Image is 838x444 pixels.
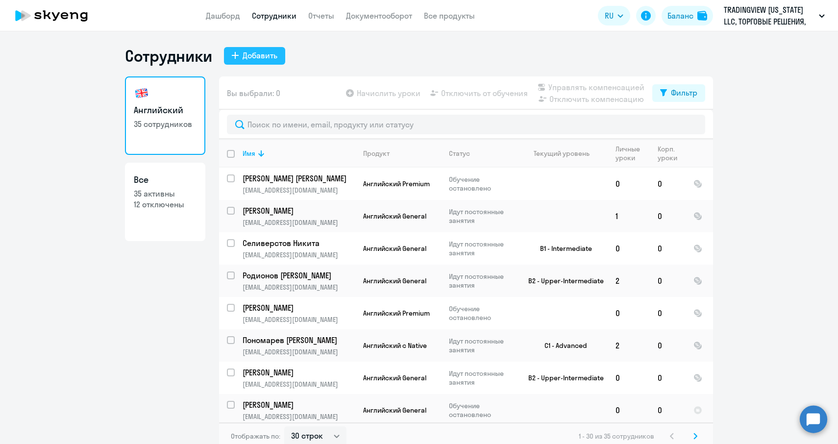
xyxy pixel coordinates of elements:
[363,212,426,221] span: Английский General
[134,173,197,186] h3: Все
[608,232,650,265] td: 0
[243,347,355,356] p: [EMAIL_ADDRESS][DOMAIN_NAME]
[650,329,686,362] td: 0
[363,179,430,188] span: Английский Premium
[650,265,686,297] td: 0
[652,84,705,102] button: Фильтр
[650,394,686,426] td: 0
[608,329,650,362] td: 2
[134,119,197,129] p: 35 сотрудников
[243,367,353,378] p: [PERSON_NAME]
[534,149,590,158] div: Текущий уровень
[579,432,654,441] span: 1 - 30 из 35 сотрудников
[608,297,650,329] td: 0
[517,265,608,297] td: B2 - Upper-Intermediate
[616,145,649,162] div: Личные уроки
[363,244,426,253] span: Английский General
[243,173,355,184] a: [PERSON_NAME] [PERSON_NAME]
[125,163,205,241] a: Все35 активны12 отключены
[671,87,697,99] div: Фильтр
[243,270,353,281] p: Родионов [PERSON_NAME]
[346,11,412,21] a: Документооборот
[524,149,607,158] div: Текущий уровень
[252,11,296,21] a: Сотрудники
[243,335,355,345] a: Пономарев [PERSON_NAME]
[231,432,280,441] span: Отображать по:
[363,149,390,158] div: Продукт
[243,250,355,259] p: [EMAIL_ADDRESS][DOMAIN_NAME]
[449,240,516,257] p: Идут постоянные занятия
[243,173,353,184] p: [PERSON_NAME] [PERSON_NAME]
[662,6,713,25] button: Балансbalance
[243,367,355,378] a: [PERSON_NAME]
[243,218,355,227] p: [EMAIL_ADDRESS][DOMAIN_NAME]
[243,270,355,281] a: Родионов [PERSON_NAME]
[608,265,650,297] td: 2
[608,168,650,200] td: 0
[449,304,516,322] p: Обучение остановлено
[243,380,355,389] p: [EMAIL_ADDRESS][DOMAIN_NAME]
[449,369,516,387] p: Идут постоянные занятия
[243,149,355,158] div: Имя
[363,373,426,382] span: Английский General
[243,205,353,216] p: [PERSON_NAME]
[650,232,686,265] td: 0
[650,200,686,232] td: 0
[598,6,630,25] button: RU
[227,115,705,134] input: Поиск по имени, email, продукту или статусу
[608,394,650,426] td: 0
[517,232,608,265] td: B1 - Intermediate
[243,49,277,61] div: Добавить
[517,329,608,362] td: C1 - Advanced
[243,399,353,410] p: [PERSON_NAME]
[243,186,355,195] p: [EMAIL_ADDRESS][DOMAIN_NAME]
[243,302,355,313] a: [PERSON_NAME]
[449,207,516,225] p: Идут постоянные занятия
[724,4,815,27] p: TRADINGVIEW [US_STATE] LLC, ТОРГОВЫЕ РЕШЕНИЯ, ООО
[658,145,685,162] div: Корп. уроки
[650,362,686,394] td: 0
[517,362,608,394] td: B2 - Upper-Intermediate
[363,341,427,350] span: Английский с Native
[650,168,686,200] td: 0
[134,85,149,101] img: english
[424,11,475,21] a: Все продукты
[449,149,470,158] div: Статус
[605,10,614,22] span: RU
[608,362,650,394] td: 0
[134,199,197,210] p: 12 отключены
[224,47,285,65] button: Добавить
[134,104,197,117] h3: Английский
[650,297,686,329] td: 0
[134,188,197,199] p: 35 активны
[308,11,334,21] a: Отчеты
[227,87,280,99] span: Вы выбрали: 0
[449,272,516,290] p: Идут постоянные занятия
[449,401,516,419] p: Обучение остановлено
[125,46,212,66] h1: Сотрудники
[243,335,353,345] p: Пономарев [PERSON_NAME]
[243,302,353,313] p: [PERSON_NAME]
[363,309,430,318] span: Английский Premium
[719,4,830,27] button: TRADINGVIEW [US_STATE] LLC, ТОРГОВЫЕ РЕШЕНИЯ, ООО
[449,337,516,354] p: Идут постоянные занятия
[243,205,355,216] a: [PERSON_NAME]
[697,11,707,21] img: balance
[243,315,355,324] p: [EMAIL_ADDRESS][DOMAIN_NAME]
[608,200,650,232] td: 1
[125,76,205,155] a: Английский35 сотрудников
[243,412,355,421] p: [EMAIL_ADDRESS][DOMAIN_NAME]
[206,11,240,21] a: Дашборд
[667,10,693,22] div: Баланс
[449,175,516,193] p: Обучение остановлено
[243,399,355,410] a: [PERSON_NAME]
[243,238,353,248] p: Селиверстов Никита
[363,276,426,285] span: Английский General
[243,149,255,158] div: Имя
[243,238,355,248] a: Селиверстов Никита
[363,406,426,415] span: Английский General
[243,283,355,292] p: [EMAIL_ADDRESS][DOMAIN_NAME]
